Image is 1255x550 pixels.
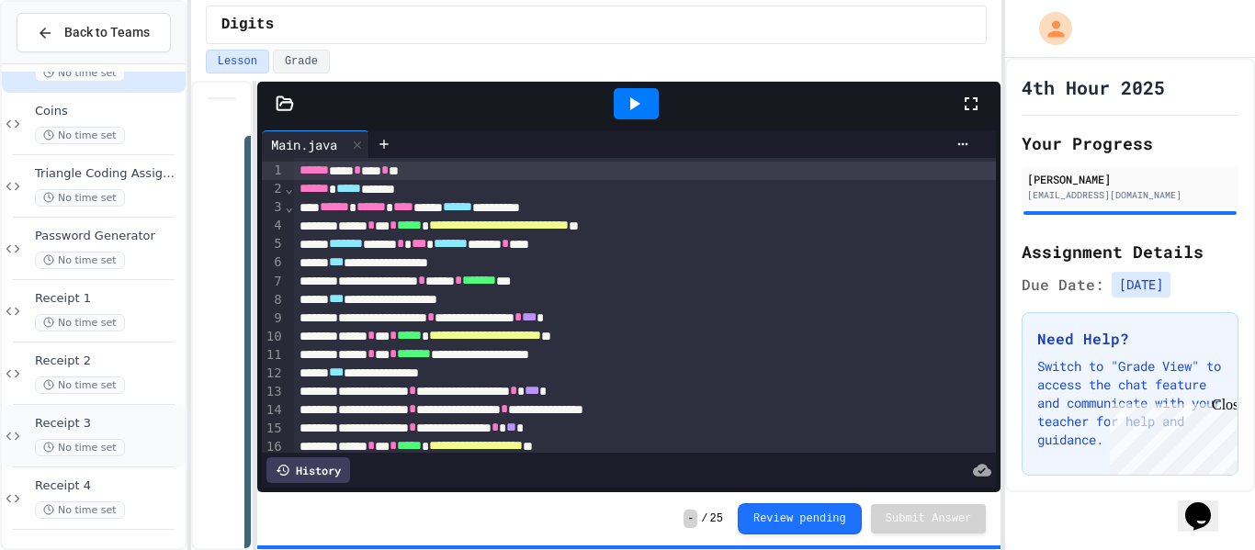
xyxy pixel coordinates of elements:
span: Fold line [285,199,294,214]
span: Fold line [285,181,294,196]
span: No time set [35,501,125,519]
span: - [684,510,697,528]
h3: Need Help? [1037,328,1223,350]
iframe: chat widget [1102,397,1237,475]
div: 3 [262,198,285,217]
div: 6 [262,253,285,272]
div: 15 [262,420,285,438]
span: No time set [35,127,125,144]
span: Receipt 1 [35,291,182,307]
span: No time set [35,376,125,394]
span: No time set [35,189,125,207]
div: 12 [262,365,285,383]
span: 25 [710,511,723,526]
h2: Your Progress [1022,130,1238,156]
div: 2 [262,180,285,198]
div: [EMAIL_ADDRESS][DOMAIN_NAME] [1027,188,1233,202]
div: Main.java [262,135,346,154]
span: No time set [35,314,125,331]
p: Switch to "Grade View" to access the chat feature and communicate with your teacher for help and ... [1037,357,1223,449]
span: Triangle Coding Assignment [35,166,182,182]
span: / [701,511,707,526]
div: Chat with us now!Close [7,7,127,117]
span: Receipt 2 [35,354,182,369]
span: Password Generator [35,229,182,244]
div: 7 [262,273,285,291]
div: 8 [262,291,285,309]
div: 9 [262,309,285,328]
button: Review pending [738,503,862,534]
button: Grade [273,50,330,73]
div: 14 [262,401,285,420]
div: Main.java [262,130,369,158]
span: Due Date: [1022,274,1104,296]
span: Coins [35,104,182,119]
h2: Assignment Details [1022,239,1238,264]
iframe: chat widget [1178,477,1237,532]
span: No time set [35,439,125,456]
span: Back to Teams [64,23,150,42]
span: [DATE] [1112,272,1170,297]
h1: 4th Hour 2025 [1022,74,1165,100]
button: Submit Answer [871,504,987,533]
span: No time set [35,252,125,269]
span: Submit Answer [886,511,972,526]
div: [PERSON_NAME] [1027,171,1233,187]
span: Digits [221,14,275,36]
div: 11 [262,346,285,365]
div: 5 [262,235,285,253]
button: Back to Teams [17,13,171,52]
div: History [266,457,350,483]
span: Receipt 4 [35,478,182,494]
div: 1 [262,162,285,180]
div: 10 [262,328,285,346]
div: 4 [262,217,285,235]
span: Receipt 3 [35,416,182,432]
span: No time set [35,64,125,82]
div: My Account [1020,7,1077,50]
div: 13 [262,383,285,401]
button: Lesson [206,50,269,73]
div: 16 [262,438,285,456]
